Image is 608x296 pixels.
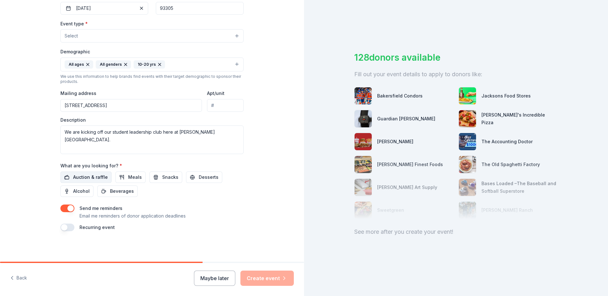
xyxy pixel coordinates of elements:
[73,173,108,181] span: Auction & raffle
[377,115,435,123] div: Guardian [PERSON_NAME]
[481,111,558,126] div: [PERSON_NAME]'s Incredible Pizza
[60,185,93,197] button: Alcohol
[79,212,186,220] p: Email me reminders of donor application deadlines
[207,90,225,97] label: Apt/unit
[65,32,78,40] span: Select
[355,133,372,150] img: photo for Portillo's
[354,51,558,64] div: 128 donors available
[481,92,531,100] div: Jacksons Food Stores
[128,173,142,181] span: Meals
[459,110,476,127] img: photo for John's Incredible Pizza
[60,172,112,183] button: Auction & raffle
[194,271,235,286] button: Maybe later
[73,187,90,195] span: Alcohol
[60,57,244,71] button: All agesAll genders10-20 yrs
[459,87,476,104] img: photo for Jacksons Food Stores
[60,74,244,84] div: We use this information to help brands find events with their target demographic to sponsor their...
[149,172,182,183] button: Snacks
[134,60,165,69] div: 10-20 yrs
[354,227,558,237] div: See more after you create your event!
[60,29,244,43] button: Select
[156,2,244,15] input: 12345 (U.S. only)
[110,187,134,195] span: Beverages
[79,225,115,230] label: Recurring event
[355,110,372,127] img: photo for Guardian Angel Device
[60,2,148,15] button: [DATE]
[10,272,27,285] button: Back
[115,172,146,183] button: Meals
[65,60,93,69] div: All ages
[162,173,178,181] span: Snacks
[79,205,122,211] label: Send me reminders
[60,90,96,97] label: Mailing address
[186,172,222,183] button: Desserts
[60,163,122,169] label: What are you looking for?
[377,92,423,100] div: Bakersfield Condors
[354,69,558,79] div: Fill out your event details to apply to donors like:
[459,133,476,150] img: photo for The Accounting Doctor
[481,138,533,145] div: The Accounting Doctor
[60,99,202,112] input: Enter a US address
[60,125,244,154] textarea: We are kicking off our student leadership club here at [PERSON_NAME][GEOGRAPHIC_DATA].
[97,185,138,197] button: Beverages
[60,21,88,27] label: Event type
[355,87,372,104] img: photo for Bakersfield Condors
[377,138,413,145] div: [PERSON_NAME]
[60,117,86,123] label: Description
[199,173,218,181] span: Desserts
[207,99,244,112] input: #
[60,49,90,55] label: Demographic
[96,60,131,69] div: All genders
